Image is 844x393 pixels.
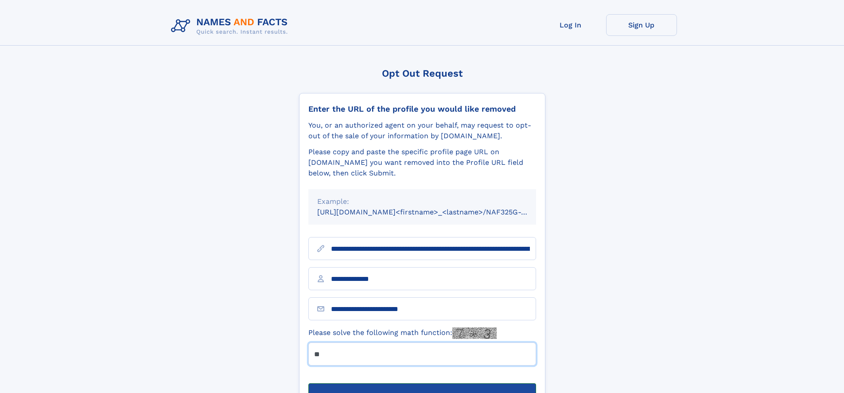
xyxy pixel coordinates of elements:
[317,196,527,207] div: Example:
[167,14,295,38] img: Logo Names and Facts
[308,327,497,339] label: Please solve the following math function:
[535,14,606,36] a: Log In
[317,208,553,216] small: [URL][DOMAIN_NAME]<firstname>_<lastname>/NAF325G-xxxxxxxx
[606,14,677,36] a: Sign Up
[308,147,536,179] div: Please copy and paste the specific profile page URL on [DOMAIN_NAME] you want removed into the Pr...
[308,120,536,141] div: You, or an authorized agent on your behalf, may request to opt-out of the sale of your informatio...
[308,104,536,114] div: Enter the URL of the profile you would like removed
[299,68,545,79] div: Opt Out Request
